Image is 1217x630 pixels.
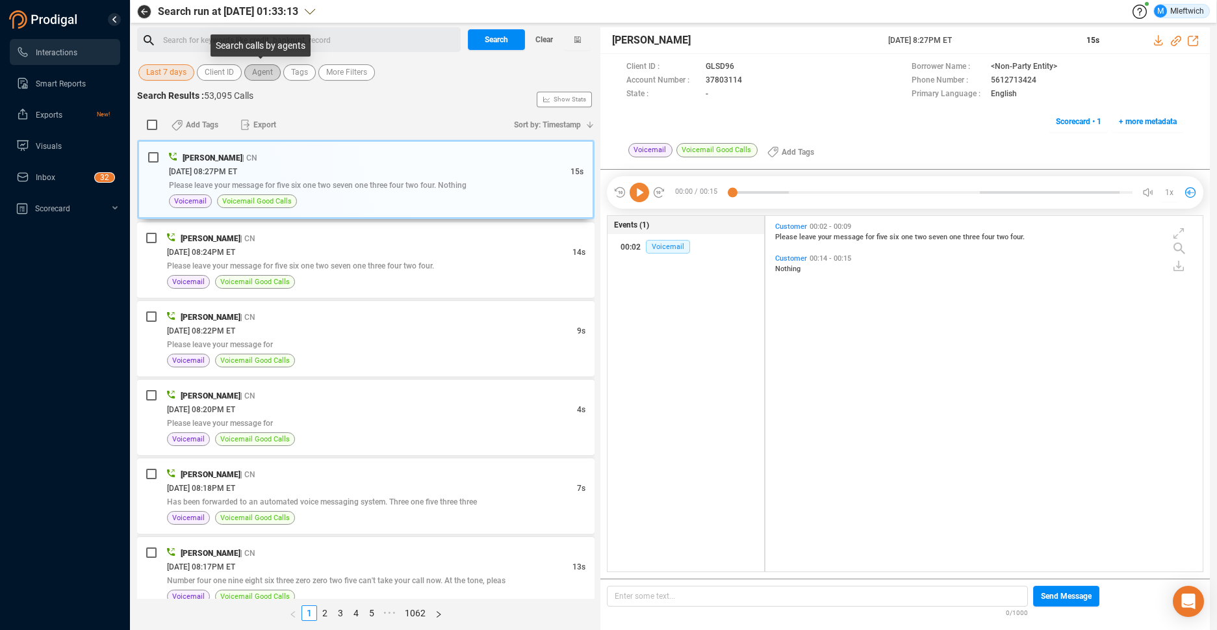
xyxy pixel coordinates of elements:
[105,173,109,186] p: 2
[220,433,290,445] span: Voicemail Good Calls
[244,64,281,81] button: Agent
[1049,111,1108,132] button: Scorecard • 1
[97,101,110,127] span: New!
[137,90,204,101] span: Search Results :
[283,64,316,81] button: Tags
[169,181,467,190] span: Please leave your message for five six one two seven one three four two four. Nothing
[9,10,81,29] img: prodigal-logo
[349,606,363,620] a: 4
[1157,5,1164,18] span: M
[775,254,807,263] span: Customer
[204,90,253,101] span: 53,095 Calls
[240,391,255,400] span: | CN
[991,60,1057,74] span: <Non-Party Entity>
[676,143,758,157] span: Voicemail Good Calls
[572,248,585,257] span: 14s
[167,405,235,414] span: [DATE] 08:20PM ET
[167,261,434,270] span: Please leave your message for five six one two seven one three four two four.
[100,173,105,186] p: 3
[146,64,186,81] span: Last 7 days
[430,605,447,621] li: Next Page
[174,195,207,207] span: Voicemail
[240,470,255,479] span: | CN
[364,605,379,621] li: 5
[36,48,77,57] span: Interactions
[289,610,297,618] span: left
[1056,111,1101,132] span: Scorecard • 1
[570,167,583,176] span: 15s
[614,219,649,231] span: Events (1)
[181,234,240,243] span: [PERSON_NAME]
[333,605,348,621] li: 3
[16,39,110,65] a: Interactions
[1006,607,1028,618] span: 0/1000
[626,60,699,74] span: Client ID :
[706,88,708,101] span: -
[1086,36,1099,45] span: 15s
[285,605,301,621] button: left
[172,354,205,367] span: Voicemail
[222,195,292,207] span: Voicemail Good Calls
[233,114,284,135] button: Export
[525,29,564,50] button: Clear
[912,60,984,74] span: Borrower Name :
[138,64,194,81] button: Last 7 days
[167,576,506,585] span: Number four one nine eight six three zero zero two five can't take your call now. At the tone, pleas
[10,164,120,190] li: Inbox
[1010,233,1025,241] span: four.
[1112,111,1184,132] button: + more metadata
[379,605,400,621] li: Next 5 Pages
[158,4,298,20] span: Search run at [DATE] 01:33:13
[807,254,854,263] span: 00:14 - 00:15
[963,233,982,241] span: three
[1173,586,1204,617] div: Open Intercom Messenger
[775,233,799,241] span: Please
[137,301,595,376] div: [PERSON_NAME]| CN[DATE] 08:22PM ET9sPlease leave your message forVoicemailVoicemail Good Calls
[621,237,641,257] div: 00:02
[167,562,235,571] span: [DATE] 08:17PM ET
[167,484,235,493] span: [DATE] 08:18PM ET
[514,114,581,135] span: Sort by: Timestamp
[333,606,348,620] a: 3
[577,326,585,335] span: 9s
[167,326,235,335] span: [DATE] 08:22PM ET
[628,143,673,157] span: Voicemail
[240,549,255,558] span: | CN
[912,74,984,88] span: Phone Number :
[10,101,120,127] li: Exports
[326,64,367,81] span: More Filters
[240,234,255,243] span: | CN
[706,74,742,88] span: 37803114
[646,240,690,254] span: Voicemail
[760,142,822,163] button: Add Tags
[169,167,237,176] span: [DATE] 08:27PM ET
[834,233,865,241] span: message
[16,164,110,190] a: Inbox
[949,233,963,241] span: one
[1041,586,1092,607] span: Send Message
[365,606,379,620] a: 5
[799,233,818,241] span: leave
[807,222,854,231] span: 00:02 - 00:09
[997,233,1010,241] span: two
[317,605,333,621] li: 2
[626,88,699,101] span: State :
[929,233,949,241] span: seven
[915,233,929,241] span: two
[468,29,525,50] button: Search
[10,133,120,159] li: Visuals
[430,605,447,621] button: right
[285,605,301,621] li: Previous Page
[318,64,375,81] button: More Filters
[818,233,834,241] span: your
[181,391,240,400] span: [PERSON_NAME]
[782,142,814,163] span: Add Tags
[240,313,255,322] span: | CN
[253,114,276,135] span: Export
[137,380,595,455] div: [PERSON_NAME]| CN[DATE] 08:20PM ET4sPlease leave your message forVoicemailVoicemail Good Calls
[36,173,55,182] span: Inbox
[772,219,1203,570] div: grid
[706,60,734,74] span: GLSD96
[172,590,205,603] span: Voicemail
[301,605,317,621] li: 1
